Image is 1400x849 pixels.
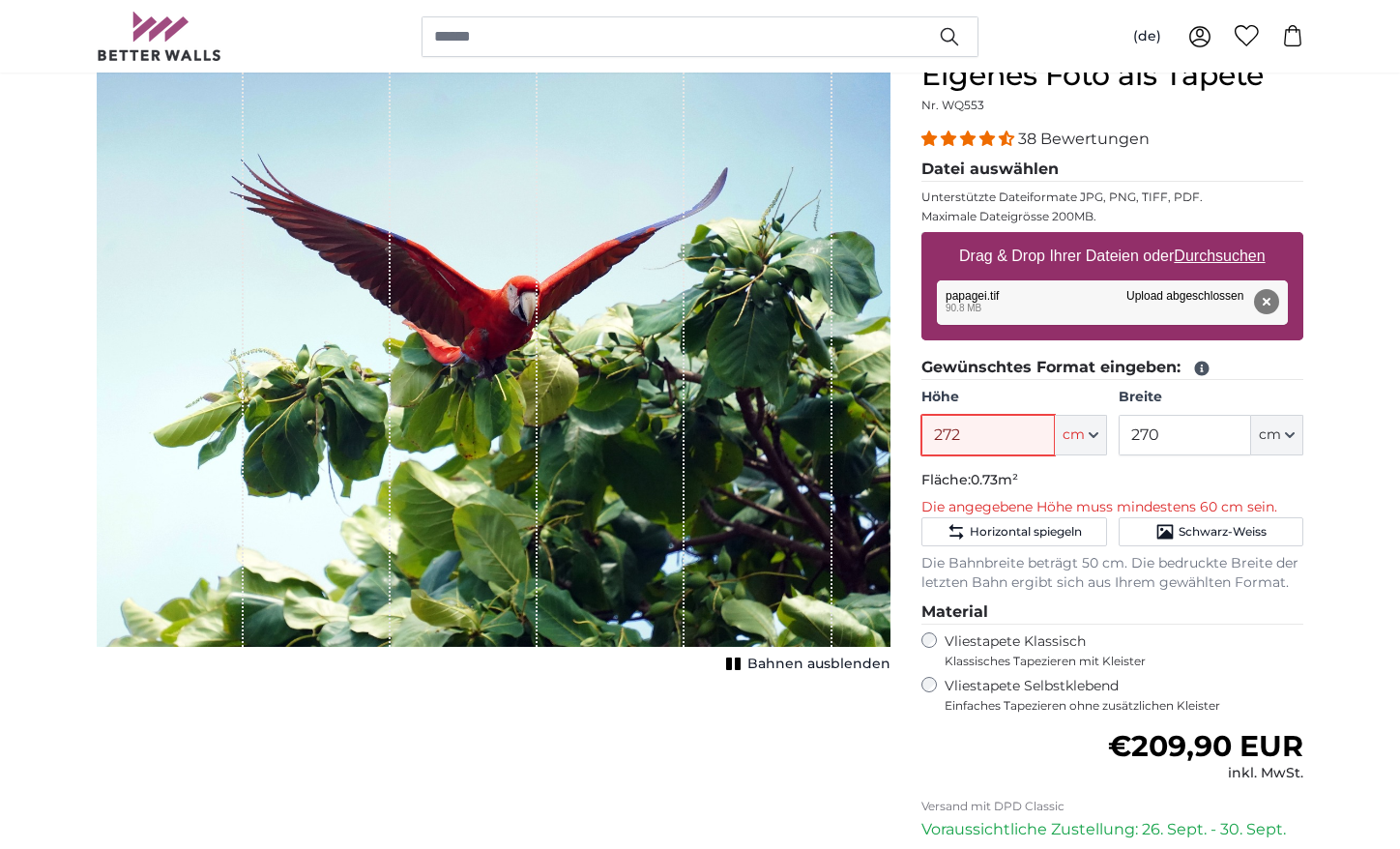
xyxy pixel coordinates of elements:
button: cm [1251,415,1303,455]
span: cm [1259,425,1281,445]
div: 1 of 1 [97,58,890,678]
u: Durchsuchen [1175,248,1266,264]
button: Schwarz-Weiss [1119,517,1303,546]
span: €209,90 EUR [1108,728,1303,764]
legend: Gewünschtes Format eingeben: [921,356,1303,380]
img: Betterwalls [97,12,222,61]
span: Nr. WQ553 [921,98,984,112]
span: Bahnen ausblenden [747,655,890,674]
span: Einfaches Tapezieren ohne zusätzlichen Kleister [945,698,1303,714]
p: Voraussichtliche Zustellung: 26. Sept. - 30. Sept. [921,818,1303,841]
p: Die Bahnbreite beträgt 50 cm. Die bedruckte Breite der letzten Bahn ergibt sich aus Ihrem gewählt... [921,554,1303,593]
label: Höhe [921,388,1106,407]
p: Unterstützte Dateiformate JPG, PNG, TIFF, PDF. [921,190,1303,205]
legend: Material [921,600,1303,625]
label: Vliestapete Selbstklebend [945,677,1303,714]
legend: Datei auswählen [921,158,1303,182]
p: Fläche: [921,471,1303,490]
p: Maximale Dateigrösse 200MB. [921,209,1303,224]
span: cm [1063,425,1085,445]
p: Die angegebene Höhe muss mindestens 60 cm sein. [921,498,1303,517]
span: Klassisches Tapezieren mit Kleister [945,654,1287,669]
span: 4.34 stars [921,130,1018,148]
button: cm [1055,415,1107,455]
span: 38 Bewertungen [1018,130,1150,148]
p: Versand mit DPD Classic [921,799,1303,814]
button: (de) [1118,19,1177,54]
h1: Eigenes Foto als Tapete [921,58,1303,93]
label: Drag & Drop Ihrer Dateien oder [951,237,1273,276]
span: 0.73m² [971,471,1018,488]
label: Vliestapete Klassisch [945,632,1287,669]
span: Horizontal spiegeln [970,524,1082,540]
label: Breite [1119,388,1303,407]
button: Bahnen ausblenden [720,651,890,678]
div: inkl. MwSt. [1108,764,1303,783]
button: Horizontal spiegeln [921,517,1106,546]
span: Schwarz-Weiss [1179,524,1267,540]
